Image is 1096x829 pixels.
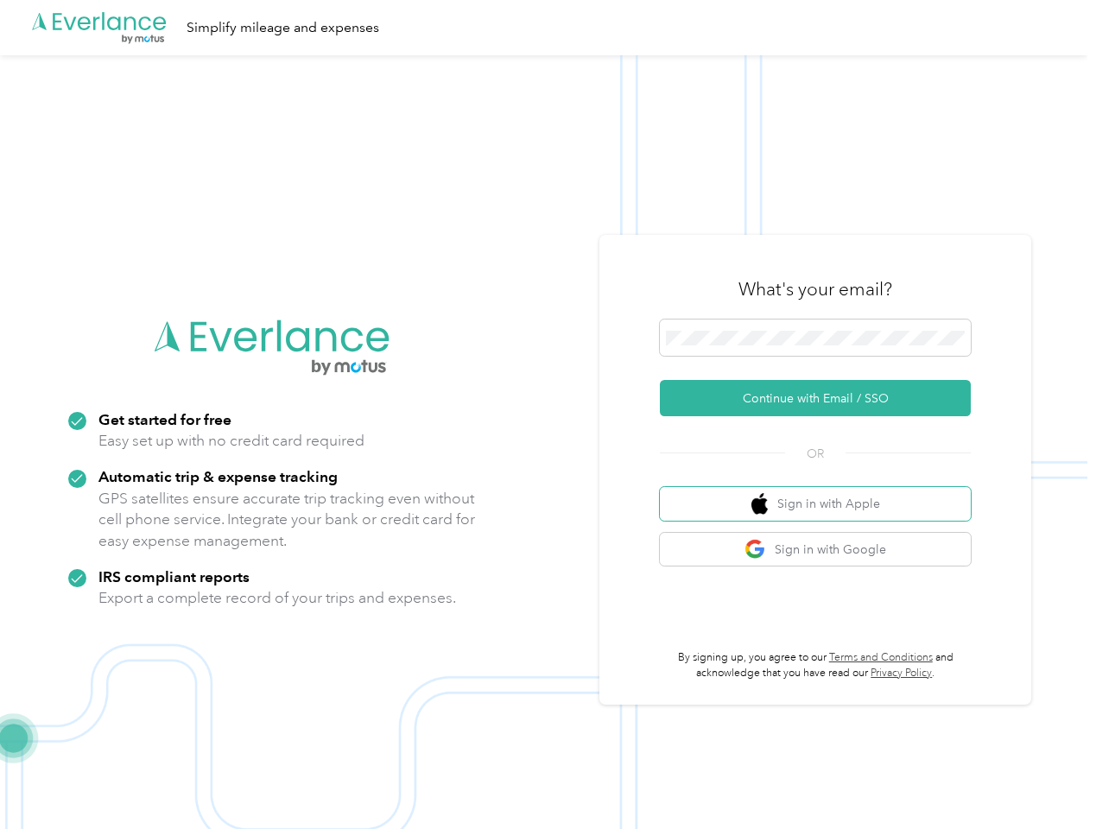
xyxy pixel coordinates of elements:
strong: Automatic trip & expense tracking [98,467,338,485]
strong: Get started for free [98,410,231,428]
button: apple logoSign in with Apple [660,487,971,521]
img: apple logo [751,493,769,515]
h3: What's your email? [738,277,892,301]
a: Privacy Policy [871,667,932,680]
p: Export a complete record of your trips and expenses. [98,587,456,609]
p: GPS satellites ensure accurate trip tracking even without cell phone service. Integrate your bank... [98,488,476,552]
p: Easy set up with no credit card required [98,430,364,452]
button: google logoSign in with Google [660,533,971,566]
a: Terms and Conditions [829,651,933,664]
p: By signing up, you agree to our and acknowledge that you have read our . [660,650,971,680]
img: google logo [744,539,766,560]
button: Continue with Email / SSO [660,380,971,416]
div: Simplify mileage and expenses [187,17,379,39]
span: OR [785,445,846,463]
strong: IRS compliant reports [98,567,250,585]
